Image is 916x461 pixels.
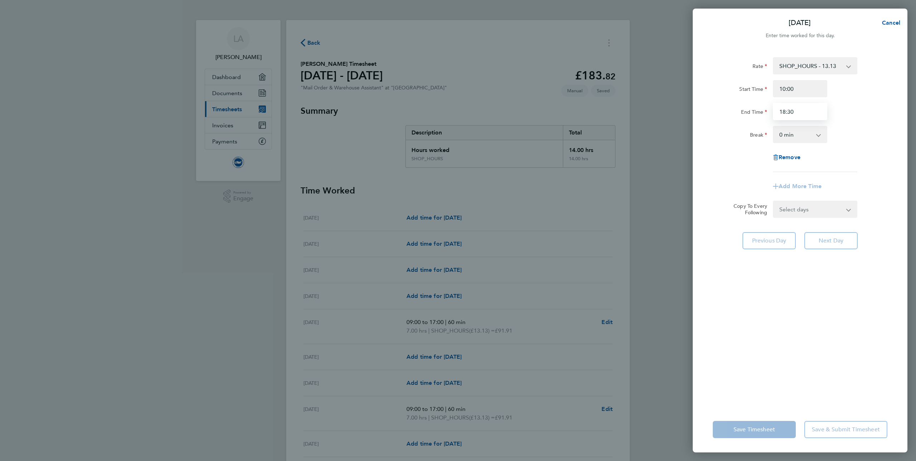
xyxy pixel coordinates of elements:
[773,80,827,97] input: E.g. 08:00
[871,16,907,30] button: Cancel
[880,19,900,26] span: Cancel
[728,203,767,216] label: Copy To Every Following
[773,155,800,160] button: Remove
[739,86,767,94] label: Start Time
[752,63,767,72] label: Rate
[741,109,767,117] label: End Time
[693,31,907,40] div: Enter time worked for this day.
[779,154,800,161] span: Remove
[789,18,811,28] p: [DATE]
[773,103,827,120] input: E.g. 18:00
[750,132,767,140] label: Break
